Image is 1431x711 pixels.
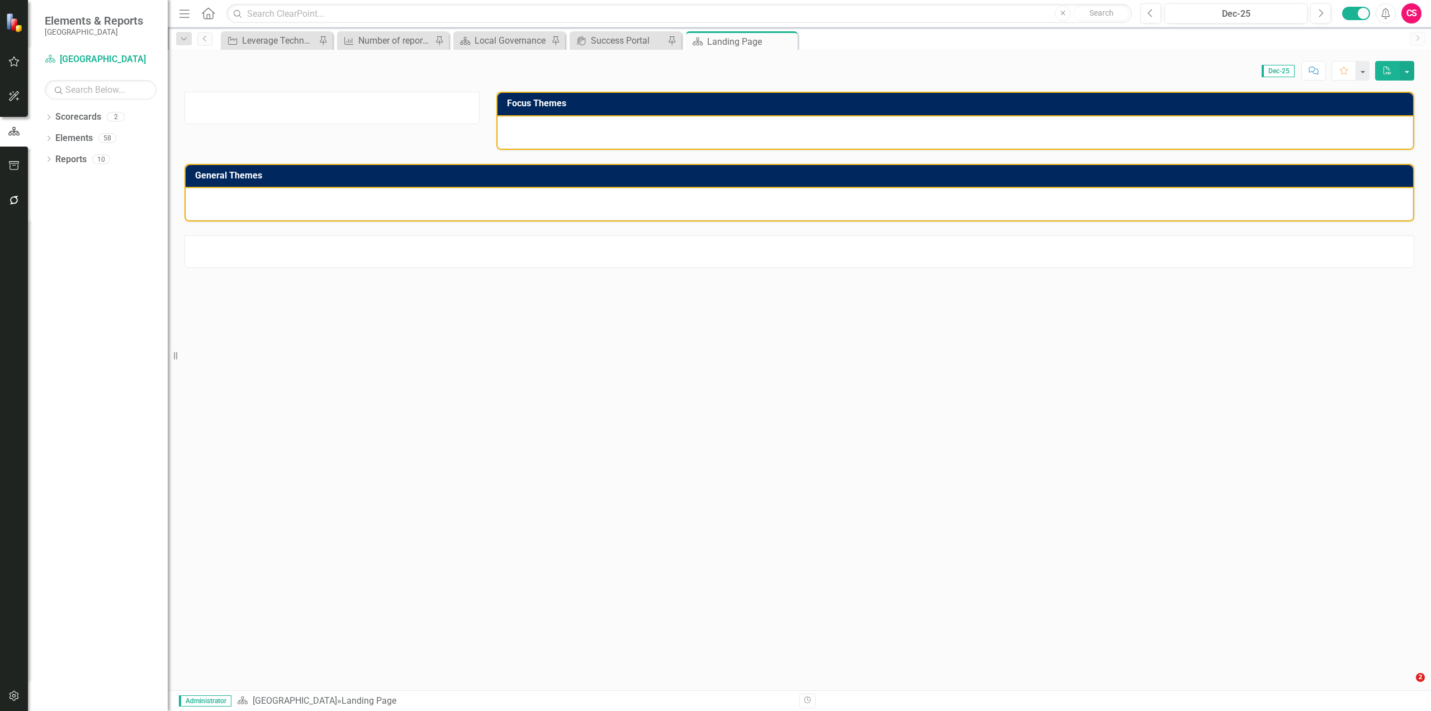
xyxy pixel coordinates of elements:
span: Search [1089,8,1113,17]
button: CS [1401,3,1421,23]
div: 10 [92,154,110,164]
span: Elements & Reports [45,14,143,27]
div: Number of reports on resident inquiries and resolutions [358,34,432,48]
h3: Focus Themes [507,98,1408,109]
span: Administrator [179,695,231,707]
a: [GEOGRAPHIC_DATA] [253,695,337,706]
input: Search Below... [45,80,157,100]
div: Leverage Technology to Facilitate Transparent Feedback through the implementation of CityCares to... [242,34,316,48]
div: Local Governance [475,34,548,48]
a: [GEOGRAPHIC_DATA] [45,53,157,66]
span: 2 [1416,673,1425,682]
a: Local Governance [456,34,548,48]
div: Dec-25 [1168,7,1304,21]
button: Dec-25 [1164,3,1307,23]
a: Leverage Technology to Facilitate Transparent Feedback through the implementation of CityCares to... [224,34,316,48]
a: Success Portal [572,34,665,48]
a: Scorecards [55,111,101,124]
div: Landing Page [707,35,795,49]
span: Dec-25 [1262,65,1295,77]
div: 2 [107,112,125,122]
a: Elements [55,132,93,145]
button: Search [1073,6,1129,21]
div: Landing Page [342,695,396,706]
a: Reports [55,153,87,166]
small: [GEOGRAPHIC_DATA] [45,27,143,36]
div: 58 [98,134,116,143]
div: Success Portal [591,34,665,48]
div: » [237,695,791,708]
a: Number of reports on resident inquiries and resolutions [340,34,432,48]
h3: General Themes [195,171,1408,181]
iframe: Intercom live chat [1393,673,1420,700]
img: ClearPoint Strategy [6,13,25,32]
input: Search ClearPoint... [226,4,1132,23]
